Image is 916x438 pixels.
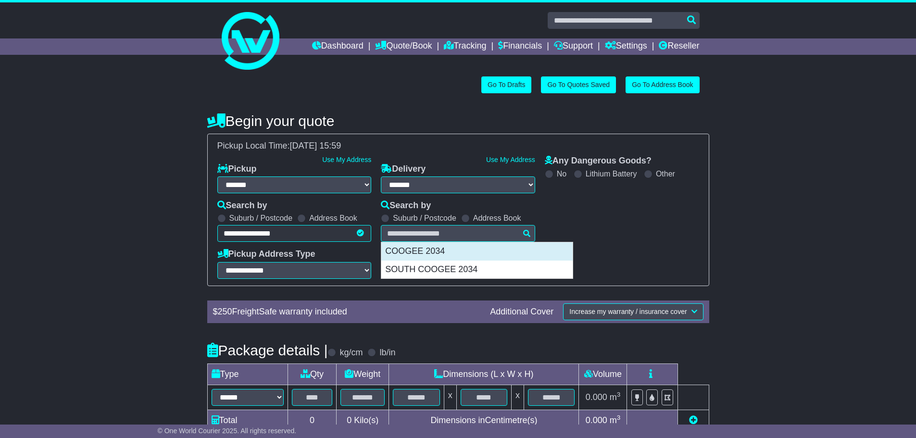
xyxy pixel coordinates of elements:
[207,113,709,129] h4: Begin your quote
[337,363,389,385] td: Weight
[579,363,627,385] td: Volume
[288,363,337,385] td: Qty
[586,169,637,178] label: Lithium Battery
[347,415,351,425] span: 0
[375,38,432,55] a: Quote/Book
[337,410,389,431] td: Kilo(s)
[617,391,621,398] sup: 3
[605,38,647,55] a: Settings
[381,200,431,211] label: Search by
[290,141,341,150] span: [DATE] 15:59
[379,348,395,358] label: lb/in
[339,348,363,358] label: kg/cm
[659,38,699,55] a: Reseller
[656,169,675,178] label: Other
[309,213,357,223] label: Address Book
[288,410,337,431] td: 0
[208,307,486,317] div: $ FreightSafe warranty included
[217,249,315,260] label: Pickup Address Type
[217,164,257,175] label: Pickup
[569,308,687,315] span: Increase my warranty / insurance cover
[610,392,621,402] span: m
[217,200,267,211] label: Search by
[557,169,566,178] label: No
[389,363,579,385] td: Dimensions (L x W x H)
[158,427,297,435] span: © One World Courier 2025. All rights reserved.
[322,156,371,163] a: Use My Address
[389,410,579,431] td: Dimensions in Centimetre(s)
[381,164,426,175] label: Delivery
[617,414,621,421] sup: 3
[312,38,364,55] a: Dashboard
[689,415,698,425] a: Add new item
[213,141,704,151] div: Pickup Local Time:
[444,385,456,410] td: x
[610,415,621,425] span: m
[481,76,531,93] a: Go To Drafts
[381,261,573,279] div: SOUTH COOGEE 2034
[444,38,486,55] a: Tracking
[485,307,558,317] div: Additional Cover
[207,342,328,358] h4: Package details |
[381,242,573,261] div: COOGEE 2034
[218,307,232,316] span: 250
[563,303,703,320] button: Increase my warranty / insurance cover
[554,38,593,55] a: Support
[512,385,524,410] td: x
[393,213,456,223] label: Suburb / Postcode
[498,38,542,55] a: Financials
[207,410,288,431] td: Total
[586,392,607,402] span: 0.000
[545,156,652,166] label: Any Dangerous Goods?
[541,76,616,93] a: Go To Quotes Saved
[229,213,293,223] label: Suburb / Postcode
[586,415,607,425] span: 0.000
[626,76,699,93] a: Go To Address Book
[207,363,288,385] td: Type
[473,213,521,223] label: Address Book
[486,156,535,163] a: Use My Address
